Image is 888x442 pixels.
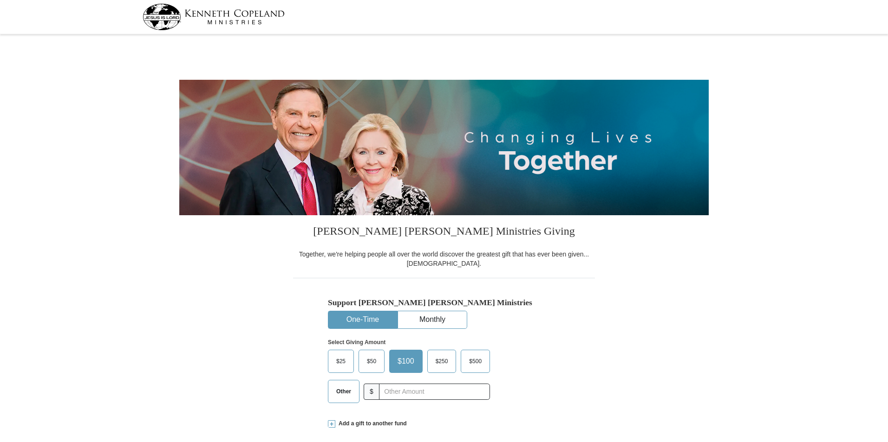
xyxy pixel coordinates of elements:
[332,384,356,398] span: Other
[332,354,350,368] span: $25
[328,339,385,346] strong: Select Giving Amount
[379,384,490,400] input: Other Amount
[293,250,595,268] div: Together, we're helping people all over the world discover the greatest gift that has ever been g...
[328,298,560,307] h5: Support [PERSON_NAME] [PERSON_NAME] Ministries
[362,354,381,368] span: $50
[393,354,419,368] span: $100
[431,354,453,368] span: $250
[464,354,486,368] span: $500
[143,4,285,30] img: kcm-header-logo.svg
[364,384,379,400] span: $
[328,311,397,328] button: One-Time
[293,215,595,250] h3: [PERSON_NAME] [PERSON_NAME] Ministries Giving
[398,311,467,328] button: Monthly
[335,420,407,428] span: Add a gift to another fund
